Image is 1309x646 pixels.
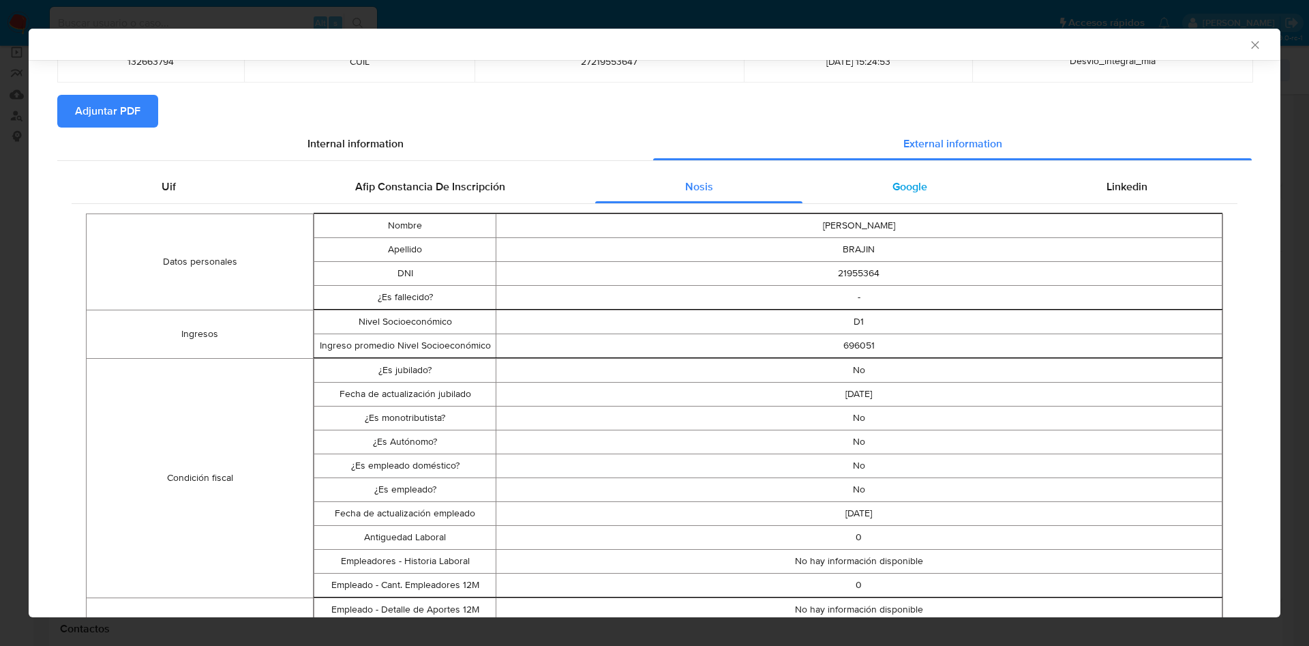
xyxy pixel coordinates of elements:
[496,237,1222,261] td: BRAJIN
[496,334,1222,357] td: 696051
[314,261,496,285] td: DNI
[685,179,713,194] span: Nosis
[1248,38,1261,50] button: Cerrar ventana
[314,406,496,430] td: ¿Es monotributista?
[72,171,1237,203] div: Detailed external info
[496,525,1222,549] td: 0
[355,179,505,194] span: Afip Constancia De Inscripción
[314,598,496,621] td: Empleado - Detalle de Aportes 12M
[1070,54,1156,68] span: Desvio_integral_mla
[75,96,140,126] span: Adjuntar PDF
[87,310,314,358] td: Ingresos
[496,573,1222,597] td: 0
[314,310,496,334] td: Nivel Socioeconómico
[496,478,1222,501] td: No
[892,179,927,194] span: Google
[260,55,458,68] span: CUIL
[496,555,1222,568] p: No hay información disponible
[314,549,496,573] td: Empleadores - Historia Laboral
[314,214,496,237] td: Nombre
[314,285,496,309] td: ¿Es fallecido?
[314,382,496,406] td: Fecha de actualización jubilado
[57,128,1252,160] div: Detailed info
[496,285,1222,309] td: -
[496,501,1222,525] td: [DATE]
[1107,179,1147,194] span: Linkedin
[496,430,1222,454] td: No
[903,136,1002,151] span: External information
[496,214,1222,237] td: [PERSON_NAME]
[496,261,1222,285] td: 21955364
[491,55,727,68] span: 27219553647
[496,603,1222,617] p: No hay información disponible
[496,406,1222,430] td: No
[314,237,496,261] td: Apellido
[496,310,1222,334] td: D1
[87,358,314,598] td: Condición fiscal
[496,382,1222,406] td: [DATE]
[314,501,496,525] td: Fecha de actualización empleado
[57,95,158,128] button: Adjuntar PDF
[314,478,496,501] td: ¿Es empleado?
[314,525,496,549] td: Antiguedad Laboral
[29,29,1280,617] div: closure-recommendation-modal
[307,136,404,151] span: Internal information
[496,358,1222,382] td: No
[74,55,228,68] span: 132663794
[496,454,1222,478] td: No
[314,454,496,478] td: ¿Es empleado doméstico?
[87,214,314,310] td: Datos personales
[314,430,496,454] td: ¿Es Autónomo?
[162,179,176,194] span: Uif
[314,358,496,382] td: ¿Es jubilado?
[760,55,957,68] span: [DATE] 15:24:53
[314,573,496,597] td: Empleado - Cant. Empleadores 12M
[314,334,496,357] td: Ingreso promedio Nivel Socioeconómico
